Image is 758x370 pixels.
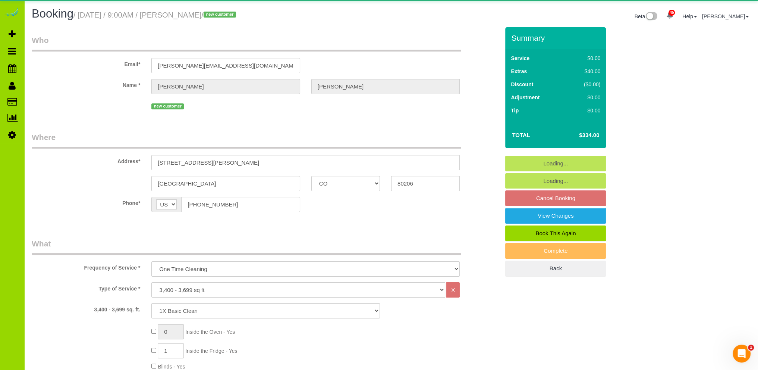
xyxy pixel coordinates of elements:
[185,348,237,354] span: Inside the Fridge - Yes
[201,11,238,19] span: /
[26,155,146,165] label: Address*
[32,238,461,255] legend: What
[311,79,460,94] input: Last Name*
[26,303,146,313] label: 3,400 - 3,699 sq. ft.
[511,81,533,88] label: Discount
[663,7,677,24] a: 45
[26,58,146,68] label: Email*
[151,176,300,191] input: City*
[511,107,519,114] label: Tip
[512,132,530,138] strong: Total
[26,282,146,292] label: Type of Service *
[32,7,73,20] span: Booking
[568,55,600,62] div: $0.00
[505,208,606,224] a: View Changes
[568,81,600,88] div: ($0.00)
[645,12,657,22] img: New interface
[682,13,697,19] a: Help
[568,94,600,101] div: $0.00
[748,345,754,351] span: 1
[733,345,751,363] iframe: Intercom live chat
[391,176,460,191] input: Zip Code*
[32,35,461,52] legend: Who
[702,13,749,19] a: [PERSON_NAME]
[151,79,300,94] input: First Name*
[26,261,146,271] label: Frequency of Service *
[32,132,461,149] legend: Where
[4,7,19,18] img: Automaid Logo
[505,226,606,241] a: Book This Again
[505,261,606,276] a: Back
[568,107,600,114] div: $0.00
[511,68,527,75] label: Extras
[26,79,146,89] label: Name *
[181,197,300,212] input: Phone*
[151,58,300,73] input: Email*
[511,55,529,62] label: Service
[26,197,146,207] label: Phone*
[557,132,599,139] h4: $334.00
[185,329,235,335] span: Inside the Oven - Yes
[158,364,185,370] span: Blinds - Yes
[151,103,184,109] span: new customer
[73,11,238,19] small: / [DATE] / 9:00AM / [PERSON_NAME]
[568,68,600,75] div: $40.00
[635,13,658,19] a: Beta
[669,10,675,16] span: 45
[204,12,236,18] span: new customer
[511,94,540,101] label: Adjustment
[511,34,602,42] h3: Summary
